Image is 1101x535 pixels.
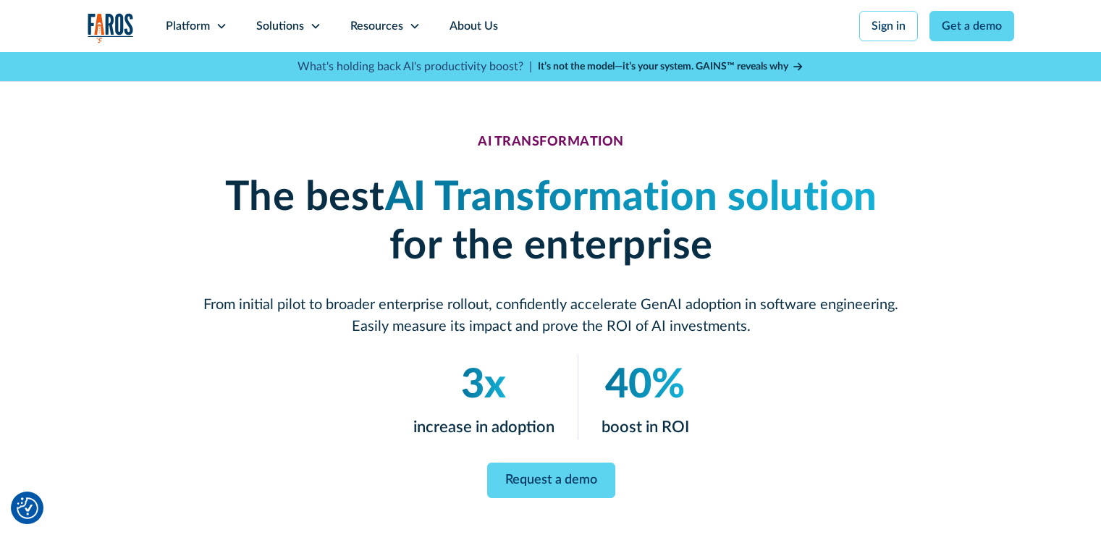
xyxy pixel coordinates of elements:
[88,13,134,43] a: home
[538,62,788,72] strong: It’s not the model—it’s your system. GAINS™ reveals why
[478,135,624,151] div: AI TRANSFORMATION
[601,416,688,439] p: boost in ROI
[413,416,554,439] p: increase in adoption
[203,294,898,337] p: From initial pilot to broader enterprise rollout, confidently accelerate GenAI adoption in softwa...
[538,59,804,75] a: It’s not the model—it’s your system. GAINS™ reveals why
[389,226,712,266] strong: for the enterprise
[166,17,210,35] div: Platform
[256,17,304,35] div: Solutions
[88,13,134,43] img: Logo of the analytics and reporting company Faros.
[298,58,532,75] p: What's holding back AI's productivity boost? |
[224,177,384,218] strong: The best
[17,497,38,519] img: Revisit consent button
[461,365,506,405] em: 3x
[859,11,918,41] a: Sign in
[384,177,877,218] em: AI Transformation solution
[350,17,403,35] div: Resources
[486,463,615,498] a: Request a demo
[929,11,1014,41] a: Get a demo
[605,365,685,405] em: 40%
[17,497,38,519] button: Cookie Settings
